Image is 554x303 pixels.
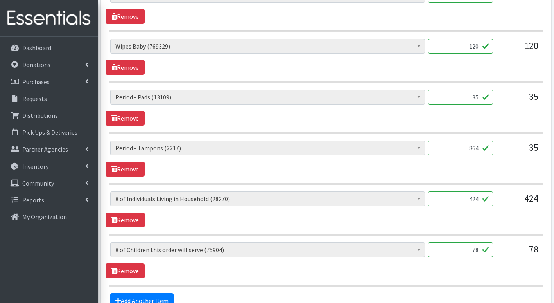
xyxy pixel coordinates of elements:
[499,90,538,111] div: 35
[3,74,95,90] a: Purchases
[22,95,47,103] p: Requests
[499,39,538,60] div: 120
[3,209,95,225] a: My Organization
[115,244,420,255] span: # of Children this order will serve (75904)
[3,124,95,140] a: Pick Ups & Deliveries
[115,92,420,103] span: Period - Pads (13109)
[115,193,420,204] span: # of Individuals Living in Household (28270)
[3,192,95,208] a: Reports
[3,57,95,72] a: Donations
[428,242,493,257] input: Quantity
[106,60,145,75] a: Remove
[3,159,95,174] a: Inventory
[3,108,95,123] a: Distributions
[106,213,145,227] a: Remove
[428,141,493,155] input: Quantity
[110,90,425,105] span: Period - Pads (13109)
[106,263,145,278] a: Remove
[499,242,538,263] div: 78
[110,242,425,257] span: # of Children this order will serve (75904)
[428,90,493,105] input: Quantity
[3,141,95,157] a: Partner Agencies
[428,191,493,206] input: Quantity
[3,5,95,31] img: HumanEssentials
[22,44,51,52] p: Dashboard
[115,41,420,52] span: Wipes Baby (769329)
[106,111,145,126] a: Remove
[22,179,54,187] p: Community
[499,141,538,162] div: 35
[22,162,48,170] p: Inventory
[22,145,68,153] p: Partner Agencies
[110,39,425,54] span: Wipes Baby (769329)
[3,175,95,191] a: Community
[22,112,58,119] p: Distributions
[106,9,145,24] a: Remove
[22,78,50,86] p: Purchases
[22,128,77,136] p: Pick Ups & Deliveries
[22,61,50,69] p: Donations
[3,40,95,56] a: Dashboard
[115,142,420,153] span: Period - Tampons (2217)
[22,196,44,204] p: Reports
[106,162,145,177] a: Remove
[499,191,538,213] div: 424
[428,39,493,54] input: Quantity
[3,91,95,106] a: Requests
[22,213,67,221] p: My Organization
[110,141,425,155] span: Period - Tampons (2217)
[110,191,425,206] span: # of Individuals Living in Household (28270)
